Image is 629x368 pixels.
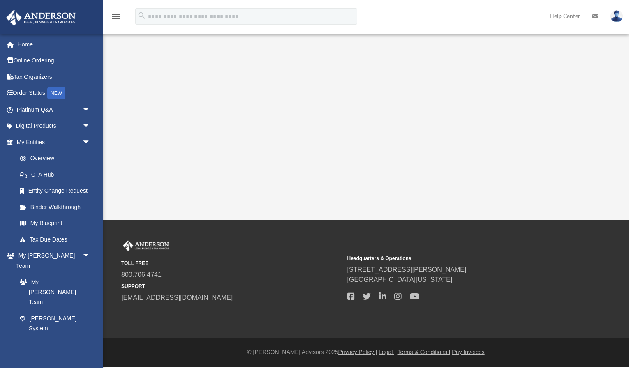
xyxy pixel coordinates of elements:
[610,10,623,22] img: User Pic
[12,336,99,353] a: Client Referrals
[6,69,103,85] a: Tax Organizers
[12,310,99,336] a: [PERSON_NAME] System
[82,118,99,135] span: arrow_drop_down
[6,85,103,102] a: Order StatusNEW
[347,276,453,283] a: [GEOGRAPHIC_DATA][US_STATE]
[12,215,99,232] a: My Blueprint
[398,349,451,355] a: Terms & Conditions |
[4,10,78,26] img: Anderson Advisors Platinum Portal
[121,271,162,278] a: 800.706.4741
[12,274,95,310] a: My [PERSON_NAME] Team
[6,134,103,150] a: My Entitiesarrow_drop_down
[121,294,233,301] a: [EMAIL_ADDRESS][DOMAIN_NAME]
[6,53,103,69] a: Online Ordering
[121,260,342,267] small: TOLL FREE
[82,101,99,118] span: arrow_drop_down
[47,87,65,99] div: NEW
[12,199,103,215] a: Binder Walkthrough
[347,255,568,262] small: Headquarters & Operations
[347,266,467,273] a: [STREET_ADDRESS][PERSON_NAME]
[12,183,103,199] a: Entity Change Request
[82,248,99,264] span: arrow_drop_down
[121,283,342,290] small: SUPPORT
[121,240,171,251] img: Anderson Advisors Platinum Portal
[338,349,377,355] a: Privacy Policy |
[6,248,99,274] a: My [PERSON_NAME] Teamarrow_drop_down
[6,118,103,134] a: Digital Productsarrow_drop_down
[379,349,396,355] a: Legal |
[12,231,103,248] a: Tax Due Dates
[6,36,103,53] a: Home
[452,349,484,355] a: Pay Invoices
[111,11,121,21] i: menu
[12,150,103,167] a: Overview
[82,134,99,151] span: arrow_drop_down
[137,11,146,20] i: search
[111,16,121,21] a: menu
[12,166,103,183] a: CTA Hub
[6,101,103,118] a: Platinum Q&Aarrow_drop_down
[103,348,629,356] div: © [PERSON_NAME] Advisors 2025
